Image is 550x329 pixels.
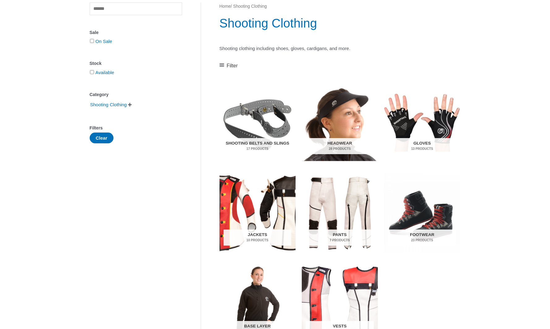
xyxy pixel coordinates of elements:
div: Filters [90,124,182,133]
a: Shooting Clothing [90,102,127,107]
a: Visit product category Pants [302,173,378,253]
a: Available [96,70,114,75]
a: Visit product category Headwear [302,82,378,162]
span:  [128,103,132,107]
div: Sale [90,28,182,37]
nav: Breadcrumb [220,2,460,11]
h2: Pants [306,230,373,246]
a: Filter [220,61,238,70]
a: Visit product category Footwear [384,173,460,253]
button: Clear [90,133,114,143]
img: Shooting Belts and Slings [220,82,296,162]
p: Shooting clothing including shoes, gloves, cardigans, and more. [220,44,460,53]
img: Gloves [384,82,460,162]
mark: 10 Products [224,238,291,243]
mark: 13 Products [388,146,456,151]
img: Footwear [384,173,460,253]
img: Jackets [220,173,296,253]
span: Filter [227,61,238,70]
mark: 7 Products [306,238,373,243]
h2: Headwear [306,138,373,154]
input: On Sale [90,39,94,43]
img: Headwear [302,82,378,162]
a: Visit product category Gloves [384,82,460,162]
h2: Footwear [388,230,456,246]
h1: Shooting Clothing [220,15,460,32]
div: Stock [90,59,182,68]
h2: Jackets [224,230,291,246]
img: Pants [302,173,378,253]
mark: 28 Products [306,146,373,151]
h2: Shooting Belts and Slings [224,138,291,154]
span: Shooting Clothing [90,99,127,110]
h2: Gloves [388,138,456,154]
a: Home [220,4,231,9]
mark: 23 Products [388,238,456,243]
a: On Sale [96,39,112,44]
a: Visit product category Shooting Belts and Slings [220,82,296,162]
a: Visit product category Jackets [220,173,296,253]
input: Available [90,70,94,74]
mark: 17 Products [224,146,291,151]
div: Category [90,90,182,99]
